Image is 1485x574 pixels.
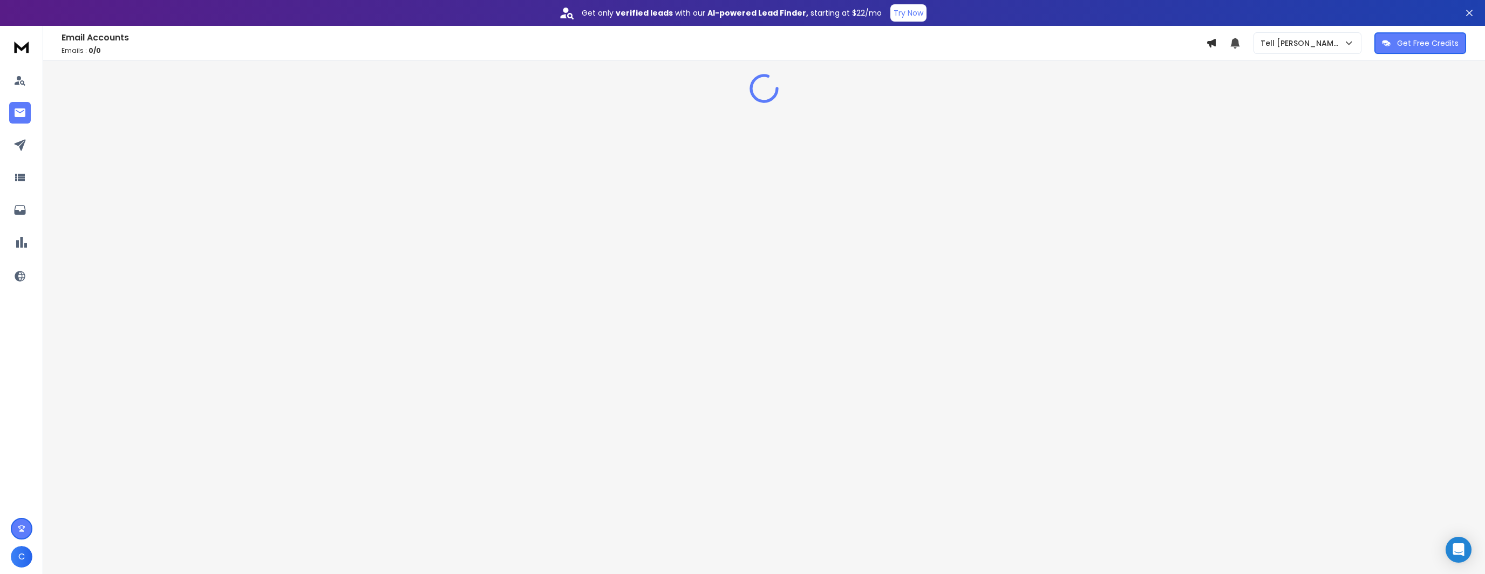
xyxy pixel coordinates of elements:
h1: Email Accounts [62,31,1206,44]
p: Get Free Credits [1397,38,1459,49]
span: 0 / 0 [88,46,101,55]
button: Get Free Credits [1374,32,1466,54]
button: C [11,546,32,568]
div: Open Intercom Messenger [1446,537,1472,563]
button: Try Now [890,4,927,22]
p: Get only with our starting at $22/mo [582,8,882,18]
p: Tell [PERSON_NAME] [1261,38,1344,49]
strong: AI-powered Lead Finder, [707,8,808,18]
p: Emails : [62,46,1206,55]
p: Try Now [894,8,923,18]
img: logo [11,37,32,57]
strong: verified leads [616,8,673,18]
